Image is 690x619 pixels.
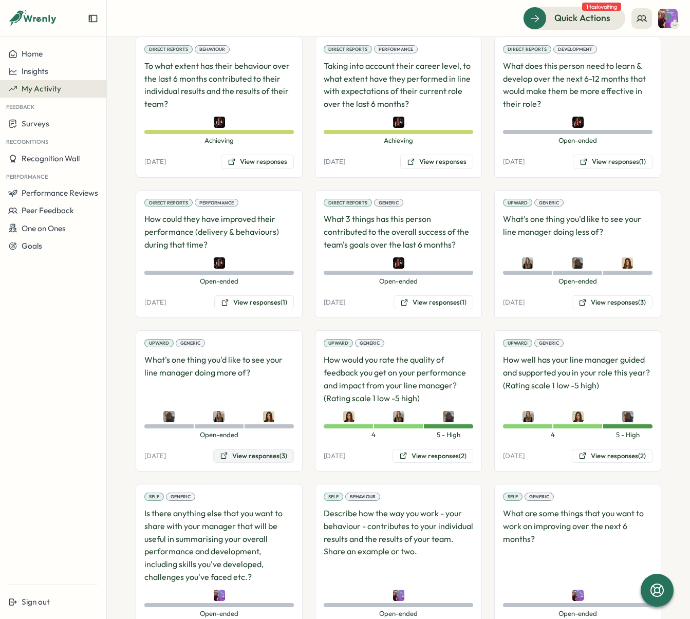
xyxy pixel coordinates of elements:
[572,590,584,601] img: Katie Cannon
[622,257,633,269] img: Stephanie Yeaman
[144,136,294,145] span: Achieving
[213,411,225,422] img: Niamh Linton
[572,449,652,463] button: View responses(2)
[503,157,525,166] p: [DATE]
[553,45,597,53] div: Development
[374,45,418,53] div: Performance
[523,7,625,29] button: Quick Actions
[163,411,175,422] img: Michelle Schober
[22,49,43,59] span: Home
[503,60,652,110] p: What does this person need to learn & develop over the next 6-12 months that would make them be m...
[534,199,564,207] div: Generic
[324,45,372,53] div: Direct Reports
[176,339,205,347] div: Generic
[374,199,403,207] div: Generic
[400,155,473,169] button: View responses
[582,3,621,11] span: 1 task waiting
[214,590,225,601] img: Katie Cannon
[144,493,164,501] div: Self
[573,155,652,169] button: View responses(1)
[144,452,166,461] p: [DATE]
[503,199,532,207] div: Upward
[144,157,166,166] p: [DATE]
[572,257,583,269] img: Michelle Schober
[22,66,48,76] span: Insights
[324,609,473,618] span: Open-ended
[166,493,195,501] div: Generic
[523,411,534,422] img: Niamh Linton
[503,609,652,618] span: Open-ended
[522,257,533,269] img: Niamh Linton
[324,60,473,110] p: Taking into account their career level, to what extent have they performed in line with expectati...
[324,298,345,307] p: [DATE]
[144,507,294,584] p: Is there anything else that you want to share with your manager that will be useful in summarisin...
[324,136,473,145] span: Achieving
[345,493,380,501] div: Behaviour
[393,590,404,601] img: Katie Cannon
[144,213,294,251] p: How could they have improved their performance (delivery & behaviours) during that time?
[324,493,343,501] div: Self
[144,298,166,307] p: [DATE]
[572,411,584,422] img: Stephanie Yeaman
[324,339,353,347] div: Upward
[263,411,274,422] img: Stephanie Yeaman
[214,257,225,269] img: Alex Preece
[144,609,294,618] span: Open-ended
[603,430,652,440] span: 5 - High
[503,277,652,286] span: Open-ended
[214,117,225,128] img: Alex Preece
[393,411,404,422] img: Niamh Linton
[503,339,532,347] div: Upward
[324,277,473,286] span: Open-ended
[343,411,355,422] img: Stephanie Yeaman
[214,295,294,310] button: View responses(1)
[324,157,345,166] p: [DATE]
[503,136,652,145] span: Open-ended
[144,430,294,440] span: Open-ended
[394,295,473,310] button: View responses(1)
[622,411,633,422] img: Michelle Schober
[503,213,652,251] p: What's one thing you'd like to see your line manager doing less of?
[525,493,554,501] div: Generic
[393,257,404,269] img: Alex Preece
[195,45,230,53] div: Behaviour
[22,223,66,233] span: One on Ones
[22,154,80,163] span: Recognition Wall
[503,430,603,440] span: 4
[503,452,525,461] p: [DATE]
[324,213,473,251] p: What 3 things has this person contributed to the overall success of the team's goals over the las...
[144,45,193,53] div: Direct Reports
[221,155,294,169] button: View responses
[393,449,473,463] button: View responses(2)
[503,298,525,307] p: [DATE]
[22,597,50,607] span: Sign out
[443,411,454,422] img: Michelle Schober
[144,353,294,404] p: What's one thing you'd like to see your line manager doing more of?
[324,353,473,404] p: How would you rate the quality of feedback you get on your performance and impact from your line ...
[22,84,61,93] span: My Activity
[324,199,372,207] div: Direct Reports
[503,507,652,584] p: What are some things that you want to work on improving over the next 6 months?
[22,241,42,251] span: Goals
[572,295,652,310] button: View responses(3)
[503,45,551,53] div: Direct Reports
[144,199,193,207] div: Direct Reports
[658,9,678,28] img: Katie Cannon
[144,60,294,110] p: To what extent has their behaviour over the last 6 months contributed to their individual results...
[355,339,384,347] div: Generic
[22,119,49,128] span: Surveys
[503,353,652,404] p: How well has your line manager guided and supported you in your role this year? (Rating scale 1 l...
[324,430,424,440] span: 4
[22,188,98,198] span: Performance Reviews
[213,449,294,463] button: View responses(3)
[572,117,584,128] img: Alex Preece
[88,13,98,24] button: Expand sidebar
[195,199,238,207] div: Performance
[424,430,473,440] span: 5 - High
[503,493,523,501] div: Self
[554,11,610,25] span: Quick Actions
[324,452,345,461] p: [DATE]
[144,277,294,286] span: Open-ended
[324,507,473,584] p: Describe how the way you work - your behaviour - contributes to your individual results and the r...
